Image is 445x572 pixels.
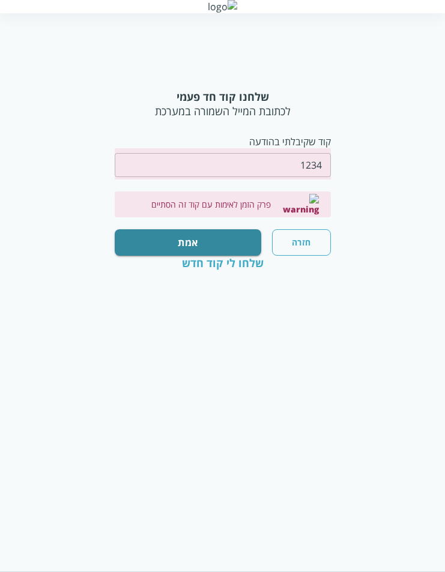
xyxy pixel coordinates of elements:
div: לכתובת המייל השמורה במערכת [115,89,331,118]
button: חזרה [272,229,330,256]
img: warning [278,194,318,215]
div: שלחו לי קוד חדש [182,256,264,270]
strong: שלחנו קוד חד פעמי [177,89,269,104]
input: OTP [115,153,331,177]
button: אמת [115,229,262,256]
label: פרק הזמן לאימות עם קוד זה הסתיים [127,199,271,211]
p: קוד שקיבלתי בהודעה [115,135,331,148]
